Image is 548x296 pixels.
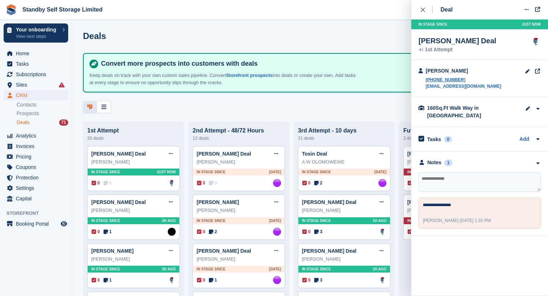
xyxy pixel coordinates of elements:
[427,104,499,119] div: 160Sq.Ft Walk Way in [GEOGRAPHIC_DATA]
[298,134,390,143] div: 31 deals
[522,22,541,27] span: Just now
[91,207,176,214] div: [PERSON_NAME]
[162,266,176,272] span: 2H AGO
[197,199,239,205] a: [PERSON_NAME]
[91,151,146,157] a: [PERSON_NAME] Deal
[302,158,386,166] div: A W OLOMOWEWE
[273,179,281,187] img: Sue Ford
[197,151,251,157] a: [PERSON_NAME] Deal
[104,180,112,186] span: 0
[373,218,386,223] span: 1H AGO
[16,141,59,151] span: Invoices
[16,69,59,79] span: Subscriptions
[168,228,176,236] a: Stephen Hambridge
[16,80,59,90] span: Sites
[302,218,331,223] span: In stage since
[408,228,416,235] span: 0
[16,183,59,193] span: Settings
[444,136,452,143] div: 0
[226,73,273,78] a: Storefront prospects
[197,248,251,254] a: [PERSON_NAME] Deal
[418,47,496,52] div: 1st Attempt
[423,217,491,224] div: -
[407,169,436,175] span: In stage since
[16,48,59,58] span: Home
[273,276,281,284] img: Sue Ford
[440,5,453,14] div: Deal
[104,228,112,235] span: 1
[4,219,68,229] a: menu
[197,180,205,186] span: 0
[314,228,323,235] span: 3
[60,219,68,228] a: Preview store
[460,218,491,223] span: [DATE] 1:32 PM
[302,169,331,175] span: In stage since
[4,90,68,100] a: menu
[19,4,105,16] a: Standby Self Storage Limited
[16,219,59,229] span: Booking Portal
[6,4,17,15] img: stora-icon-8386f47178a22dfd0bd8f6a31ec36ba5ce8667c1dd55bd0f319d3a0aa187defe.svg
[4,80,68,90] a: menu
[193,127,285,134] div: 2nd Attempt - 48/72 Hours
[302,151,327,157] a: Tosin Deal
[4,59,68,69] a: menu
[407,218,436,223] span: In stage since
[16,90,59,100] span: CRM
[6,210,72,217] span: Storefront
[17,110,39,117] span: Prospects
[531,36,541,47] img: Glenn Fisher
[378,179,386,187] img: Sue Ford
[197,169,225,175] span: In stage since
[16,193,59,204] span: Capital
[407,207,492,214] div: [PERSON_NAME]
[16,152,59,162] span: Pricing
[373,266,386,272] span: 1H AGO
[209,180,217,186] span: 0
[59,119,68,126] div: 71
[423,218,459,223] span: [PERSON_NAME]
[314,277,323,283] span: 3
[4,162,68,172] a: menu
[87,127,180,134] div: 1st Attempt
[16,33,59,40] p: View next steps
[16,27,59,32] p: Your onboarding
[104,277,112,283] span: 1
[302,266,331,272] span: In stage since
[302,248,356,254] a: [PERSON_NAME] Deal
[197,207,281,214] div: [PERSON_NAME]
[87,134,180,143] div: 26 deals
[16,173,59,183] span: Protection
[4,152,68,162] a: menu
[91,266,120,272] span: In stage since
[16,162,59,172] span: Coupons
[428,159,442,166] div: Notes
[16,59,59,69] span: Tasks
[302,199,356,205] a: [PERSON_NAME] Deal
[197,228,205,235] span: 0
[17,119,30,126] span: Deals
[4,69,68,79] a: menu
[378,276,386,284] img: Glenn Fisher
[197,158,281,166] div: [PERSON_NAME]
[403,134,496,143] div: 2 deals
[298,127,390,134] div: 3rd Attempt - 10 days
[91,199,146,205] a: [PERSON_NAME] Deal
[197,277,205,283] span: 0
[209,228,217,235] span: 2
[426,67,501,75] div: [PERSON_NAME]
[408,180,416,186] span: 0
[4,193,68,204] a: menu
[273,228,281,236] a: Sue Ford
[162,218,176,223] span: 2H AGO
[407,199,450,205] a: [PERSON_NAME]
[83,31,106,41] h1: Deals
[168,276,176,284] img: Glenn Fisher
[168,179,176,187] a: Glenn Fisher
[91,158,176,166] div: [PERSON_NAME]
[302,256,386,263] div: [PERSON_NAME]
